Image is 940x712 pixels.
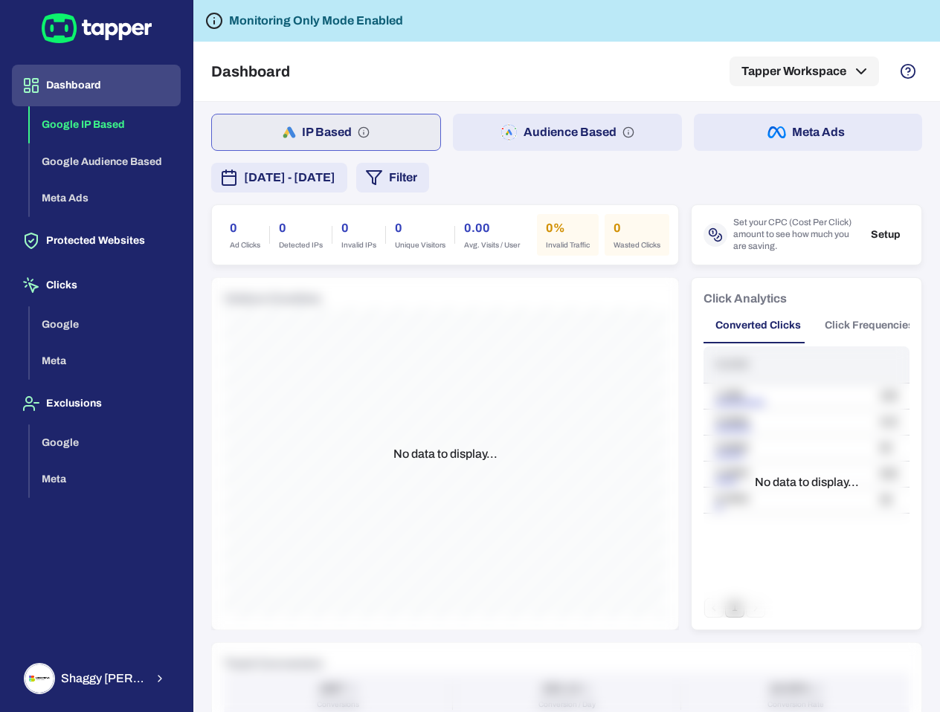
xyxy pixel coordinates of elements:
a: Meta Ads [30,191,181,204]
button: Shaggy RogersShaggy [PERSON_NAME] [12,657,181,700]
button: Google Audience Based [30,143,181,181]
a: Google [30,435,181,447]
a: Google [30,317,181,329]
button: Audience Based [453,114,681,151]
span: [DATE] - [DATE] [244,169,335,187]
h6: 0 [279,219,323,237]
a: Google IP Based [30,117,181,130]
button: Protected Websites [12,220,181,262]
h6: 0% [546,219,590,237]
svg: IP based: Search, Display, and Shopping. [358,126,370,138]
span: Unique Visitors [395,240,445,250]
a: Meta [30,472,181,485]
button: Converted Clicks [704,308,813,343]
h5: Dashboard [211,62,290,80]
span: Avg. Visits / User [464,240,520,250]
p: No data to display... [393,447,498,462]
span: Set your CPC (Cost Per Click) amount to see how much you are saving. [733,217,856,253]
button: Google IP Based [30,106,181,143]
img: Shaggy Rogers [25,664,54,693]
span: Invalid Traffic [546,240,590,250]
button: Dashboard [12,65,181,106]
button: Meta [30,461,181,498]
span: Ad Clicks [230,240,260,250]
button: Filter [356,163,429,192]
h6: 0 [341,219,376,237]
button: Meta Ads [694,114,922,151]
button: Meta [30,343,181,380]
button: Tapper Workspace [730,56,879,86]
svg: Audience based: Search, Display, Shopping, Video Performance Max, Demand Generation [622,126,634,138]
button: IP Based [211,114,441,151]
span: Shaggy [PERSON_NAME] [61,671,145,686]
svg: Tapper is not blocking any fraudulent activity for this domain [205,12,223,30]
button: Clicks [12,265,181,306]
span: Invalid IPs [341,240,376,250]
button: Click Frequencies [813,308,926,343]
p: No data to display... [755,475,859,490]
h6: Monitoring Only Mode Enabled [229,12,403,30]
span: Wasted Clicks [614,240,660,250]
h6: Click Analytics [704,290,787,308]
button: Google [30,306,181,343]
button: [DATE] - [DATE] [211,163,347,192]
a: Protected Websites [12,233,181,246]
button: Google [30,424,181,462]
h6: 0 [230,219,260,237]
a: Meta [30,354,181,366]
a: Exclusions [12,396,181,409]
a: Google Audience Based [30,154,181,166]
button: Meta Ads [30,180,181,217]
button: Setup [862,224,910,246]
span: Detected IPs [279,240,323,250]
h6: 0 [395,219,445,237]
h6: 0.00 [464,219,520,237]
h6: 0 [614,219,660,237]
a: Dashboard [12,78,181,91]
a: Clicks [12,278,181,291]
button: Exclusions [12,383,181,424]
